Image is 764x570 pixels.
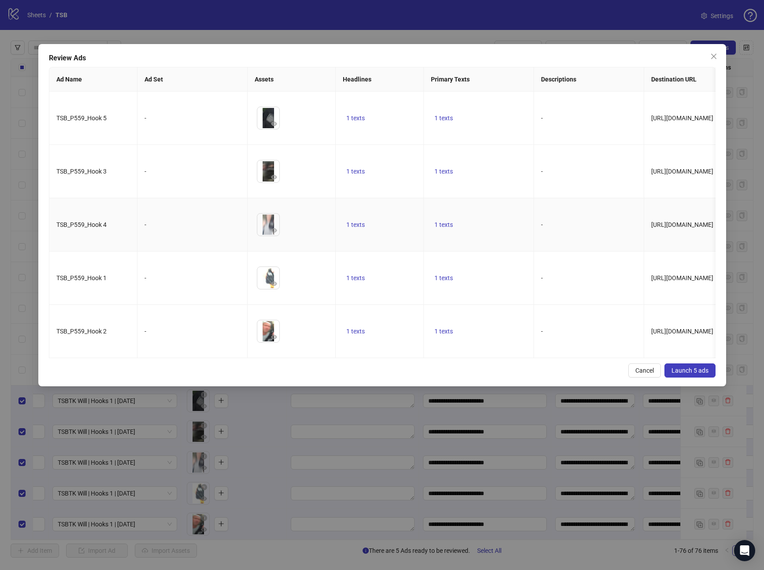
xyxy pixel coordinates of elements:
span: [URL][DOMAIN_NAME] [651,274,713,281]
img: Asset 1 [257,107,279,129]
span: - [541,221,543,228]
span: TSB_P559_Hook 4 [56,221,107,228]
button: Launch 5 ads [664,363,715,378]
span: eye [271,121,277,127]
span: eye [271,334,277,340]
span: [URL][DOMAIN_NAME] [651,328,713,335]
span: 1 texts [346,328,365,335]
img: Asset 1 [257,267,279,289]
div: - [145,273,240,283]
img: Asset 1 [257,160,279,182]
th: Ad Name [49,67,137,92]
button: 1 texts [431,326,456,337]
span: eye [271,281,277,287]
button: Preview [269,332,279,342]
th: Descriptions [534,67,644,92]
span: 1 texts [434,168,453,175]
span: 1 texts [434,274,453,281]
span: 1 texts [434,115,453,122]
img: Asset 1 [257,320,279,342]
span: 1 texts [346,115,365,122]
button: 1 texts [431,273,456,283]
div: - [145,220,240,229]
th: Headlines [336,67,424,92]
span: TSB_P559_Hook 3 [56,168,107,175]
span: Cancel [635,367,653,374]
div: Open Intercom Messenger [734,540,755,561]
span: eye [271,227,277,233]
button: 1 texts [343,326,368,337]
span: - [541,274,543,281]
span: 1 texts [346,221,365,228]
button: 1 texts [343,273,368,283]
button: Preview [269,225,279,236]
button: Preview [269,172,279,182]
span: Launch 5 ads [671,367,708,374]
img: Asset 1 [257,214,279,236]
span: [URL][DOMAIN_NAME] [651,168,713,175]
div: - [145,167,240,176]
span: 1 texts [346,274,365,281]
button: 1 texts [431,219,456,230]
span: TSB_P559_Hook 1 [56,274,107,281]
span: 1 texts [434,221,453,228]
th: Assets [248,67,336,92]
span: - [541,115,543,122]
span: 1 texts [346,168,365,175]
span: close [710,53,717,60]
button: 1 texts [431,166,456,177]
button: Preview [269,278,279,289]
div: - [145,326,240,336]
div: Review Ads [49,53,716,63]
span: [URL][DOMAIN_NAME] [651,115,713,122]
button: 1 texts [431,113,456,123]
span: TSB_P559_Hook 2 [56,328,107,335]
button: 1 texts [343,113,368,123]
th: Primary Texts [424,67,534,92]
span: TSB_P559_Hook 5 [56,115,107,122]
th: Ad Set [137,67,248,92]
button: 1 texts [343,219,368,230]
button: Close [706,49,720,63]
div: - [145,113,240,123]
span: eye [271,174,277,180]
button: Preview [269,118,279,129]
button: Cancel [628,363,660,378]
button: 1 texts [343,166,368,177]
span: [URL][DOMAIN_NAME] [651,221,713,228]
span: - [541,328,543,335]
span: 1 texts [434,328,453,335]
span: - [541,168,543,175]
